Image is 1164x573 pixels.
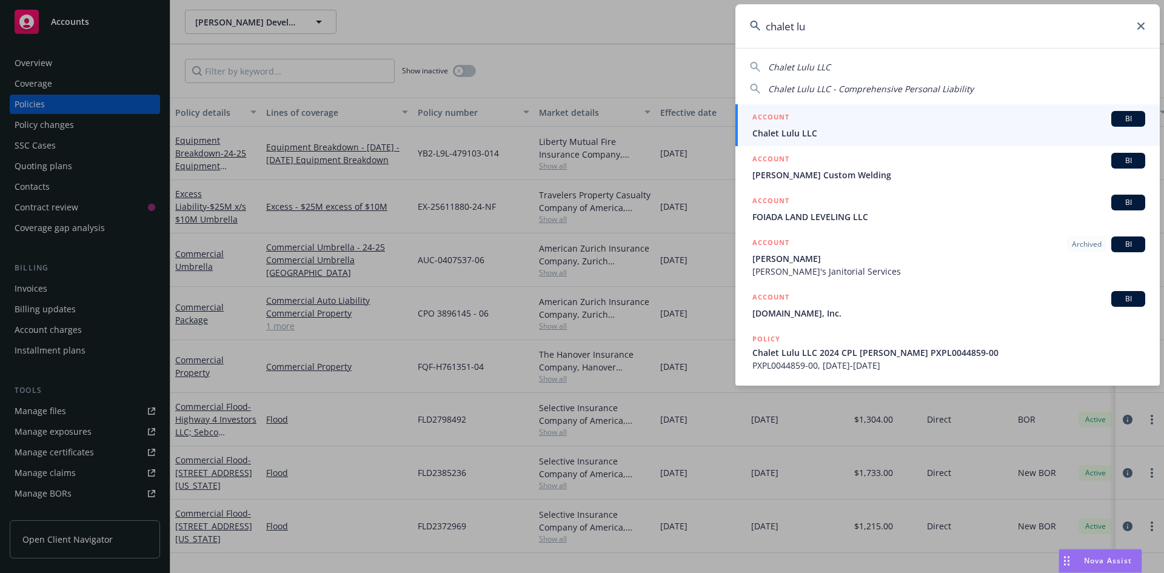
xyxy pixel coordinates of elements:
span: Chalet Lulu LLC [752,127,1145,139]
h5: ACCOUNT [752,236,789,251]
span: [DOMAIN_NAME], Inc. [752,307,1145,320]
button: Nova Assist [1059,549,1142,573]
h5: ACCOUNT [752,291,789,306]
a: ACCOUNTArchivedBI[PERSON_NAME][PERSON_NAME]'s Janitorial Services [735,230,1160,284]
span: BI [1116,197,1140,208]
a: ACCOUNTBI[PERSON_NAME] Custom Welding [735,146,1160,188]
a: ACCOUNTBIChalet Lulu LLC [735,104,1160,146]
span: [PERSON_NAME] [752,252,1145,265]
span: FOIADA LAND LEVELING LLC [752,210,1145,223]
span: [PERSON_NAME] Custom Welding [752,169,1145,181]
h5: POLICY [752,333,780,345]
a: POLICYChalet Lulu LLC 2024 CPL [PERSON_NAME] PXPL0044859-00PXPL0044859-00, [DATE]-[DATE] [735,326,1160,378]
span: BI [1116,239,1140,250]
h5: ACCOUNT [752,111,789,126]
a: ACCOUNTBI[DOMAIN_NAME], Inc. [735,284,1160,326]
span: BI [1116,113,1140,124]
span: Chalet Lulu LLC - Comprehensive Personal Liability [768,83,974,95]
span: PXPL0044859-00, [DATE]-[DATE] [752,359,1145,372]
h5: ACCOUNT [752,195,789,209]
input: Search... [735,4,1160,48]
span: Chalet Lulu LLC [768,61,831,73]
span: [PERSON_NAME]'s Janitorial Services [752,265,1145,278]
span: BI [1116,293,1140,304]
span: Chalet Lulu LLC 2024 CPL [PERSON_NAME] PXPL0044859-00 [752,346,1145,359]
h5: ACCOUNT [752,153,789,167]
span: Archived [1072,239,1102,250]
span: BI [1116,155,1140,166]
span: Nova Assist [1084,555,1132,566]
a: ACCOUNTBIFOIADA LAND LEVELING LLC [735,188,1160,230]
div: Drag to move [1059,549,1074,572]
